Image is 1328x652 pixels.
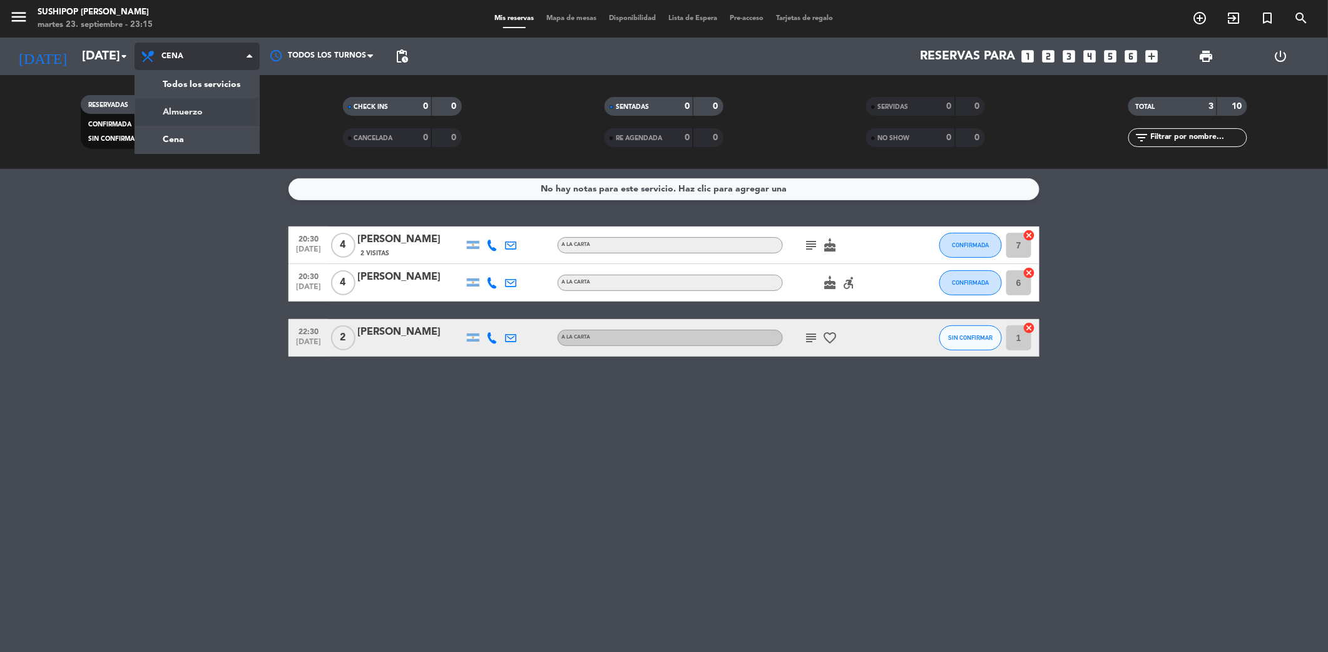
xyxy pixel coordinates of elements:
i: add_circle_outline [1193,11,1208,26]
span: Pre-acceso [724,15,770,22]
strong: 0 [713,133,721,142]
div: [PERSON_NAME] [357,324,464,340]
i: cancel [1023,229,1036,242]
i: looks_3 [1061,48,1077,64]
span: SIN CONFIRMAR [949,334,993,341]
span: SENTADAS [616,104,649,110]
span: 22:30 [293,323,324,338]
button: menu [9,8,28,31]
span: 20:30 [293,268,324,283]
button: CONFIRMADA [939,233,1002,258]
strong: 0 [423,133,428,142]
span: A LA CARTA [561,335,590,340]
span: Mis reservas [489,15,541,22]
i: exit_to_app [1227,11,1242,26]
strong: 0 [975,102,983,111]
span: CONFIRMADA [953,279,989,286]
span: pending_actions [394,49,409,64]
span: CHECK INS [354,104,389,110]
span: 2 Visitas [360,248,389,258]
i: favorite_border [822,330,837,345]
span: A LA CARTA [561,242,590,247]
i: looks_6 [1123,48,1139,64]
span: SERVIDAS [877,104,908,110]
i: turned_in_not [1260,11,1275,26]
i: search [1294,11,1309,26]
strong: 10 [1232,102,1244,111]
span: CONFIRMADA [953,242,989,248]
span: [DATE] [293,245,324,260]
strong: 0 [975,133,983,142]
strong: 0 [685,133,690,142]
span: Reservas para [920,49,1015,64]
i: power_settings_new [1274,49,1289,64]
strong: 0 [423,102,428,111]
a: Cena [135,126,259,153]
i: menu [9,8,28,26]
span: CONFIRMADA [88,121,131,128]
i: looks_5 [1102,48,1118,64]
span: A LA CARTA [561,280,590,285]
strong: 0 [947,133,952,142]
strong: 0 [713,102,721,111]
span: Lista de Espera [663,15,724,22]
i: filter_list [1135,130,1150,145]
button: CONFIRMADA [939,270,1002,295]
i: accessible_forward [841,275,856,290]
span: Mapa de mesas [541,15,603,22]
i: arrow_drop_down [116,49,131,64]
i: looks_two [1040,48,1056,64]
div: LOG OUT [1244,38,1319,75]
div: No hay notas para este servicio. Haz clic para agregar una [541,182,787,196]
i: looks_one [1019,48,1036,64]
strong: 0 [685,102,690,111]
a: Almuerzo [135,98,259,126]
i: subject [804,238,819,253]
input: Filtrar por nombre... [1150,131,1247,145]
div: [PERSON_NAME] [357,232,464,248]
span: Cena [161,52,183,61]
span: [DATE] [293,338,324,352]
strong: 0 [451,133,459,142]
div: martes 23. septiembre - 23:15 [38,19,153,31]
a: Todos los servicios [135,71,259,98]
span: Disponibilidad [603,15,663,22]
strong: 0 [947,102,952,111]
i: looks_4 [1081,48,1098,64]
i: cake [822,275,837,290]
span: CANCELADA [354,135,393,141]
i: [DATE] [9,43,76,70]
span: 4 [331,233,355,258]
span: 2 [331,325,355,350]
i: cake [822,238,837,253]
div: [PERSON_NAME] [357,269,464,285]
span: TOTAL [1136,104,1155,110]
span: [DATE] [293,283,324,297]
span: 20:30 [293,231,324,245]
i: cancel [1023,267,1036,279]
span: RE AGENDADA [616,135,662,141]
span: NO SHOW [877,135,909,141]
strong: 3 [1208,102,1213,111]
span: SIN CONFIRMAR [88,136,138,142]
button: SIN CONFIRMAR [939,325,1002,350]
strong: 0 [451,102,459,111]
span: Tarjetas de regalo [770,15,840,22]
div: Sushipop [PERSON_NAME] [38,6,153,19]
i: subject [804,330,819,345]
span: print [1198,49,1213,64]
i: add_box [1143,48,1160,64]
i: cancel [1023,322,1036,334]
span: 4 [331,270,355,295]
span: RESERVADAS [88,102,128,108]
